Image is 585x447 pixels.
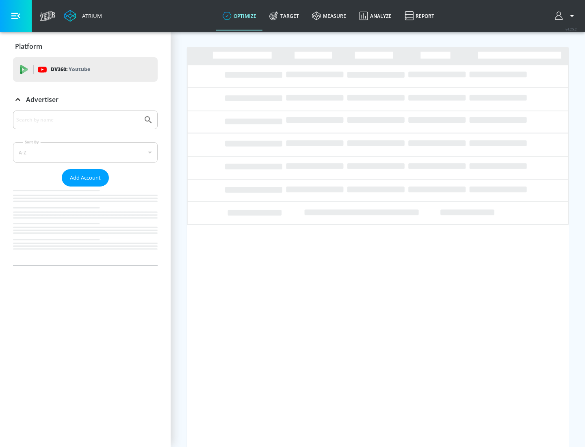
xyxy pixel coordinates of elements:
p: DV360: [51,65,90,74]
a: Target [263,1,305,30]
a: measure [305,1,353,30]
a: Report [398,1,441,30]
p: Platform [15,42,42,51]
span: Add Account [70,173,101,182]
button: Add Account [62,169,109,187]
a: optimize [216,1,263,30]
div: Advertiser [13,88,158,111]
nav: list of Advertiser [13,187,158,265]
div: Advertiser [13,111,158,265]
a: Analyze [353,1,398,30]
span: v 4.25.2 [565,27,577,31]
div: DV360: Youtube [13,57,158,82]
p: Youtube [69,65,90,74]
p: Advertiser [26,95,58,104]
div: Platform [13,35,158,58]
input: Search by name [16,115,139,125]
label: Sort By [23,139,41,145]
div: Atrium [79,12,102,20]
a: Atrium [64,10,102,22]
div: A-Z [13,142,158,163]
